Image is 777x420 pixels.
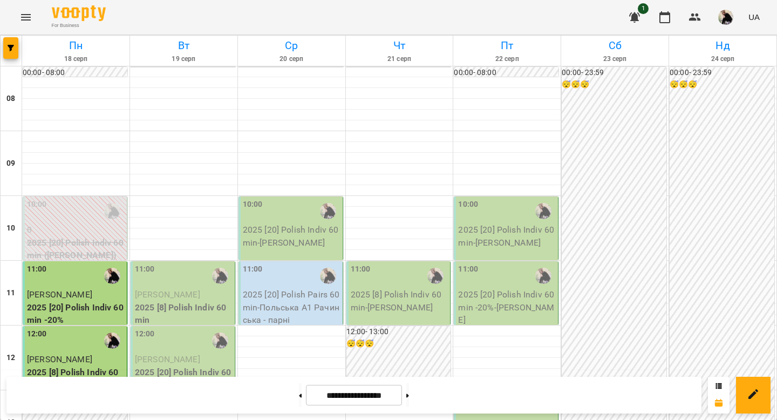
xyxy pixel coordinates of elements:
[6,158,15,170] h6: 09
[6,352,15,364] h6: 12
[27,223,125,236] p: 0
[27,354,92,364] span: [PERSON_NAME]
[240,54,344,64] h6: 20 серп
[744,7,764,27] button: UA
[535,203,551,219] img: Софія Рачинська (п)
[562,79,666,91] h6: 😴😴😴
[347,54,452,64] h6: 21 серп
[243,263,263,275] label: 11:00
[13,4,39,30] button: Menu
[52,5,106,21] img: Voopty Logo
[24,54,128,64] h6: 18 серп
[27,366,125,391] p: 2025 [8] Polish Indiv 60 min
[135,289,200,300] span: [PERSON_NAME]
[718,10,733,25] img: 0c6ed0329b7ca94bd5cec2515854a76a.JPG
[240,37,344,54] h6: Ср
[27,289,92,300] span: [PERSON_NAME]
[346,326,451,338] h6: 12:00 - 13:00
[347,37,452,54] h6: Чт
[454,67,558,79] h6: 00:00 - 08:00
[52,22,106,29] span: For Business
[670,67,774,79] h6: 00:00 - 23:59
[563,54,667,64] h6: 23 серп
[104,268,120,284] img: Софія Рачинська (п)
[671,37,775,54] h6: Нд
[27,328,47,340] label: 12:00
[27,301,125,327] p: 2025 [20] Polish Indiv 60 min -20%
[535,268,551,284] img: Софія Рачинська (п)
[243,223,340,249] p: 2025 [20] Polish Indiv 60 min - [PERSON_NAME]
[320,203,336,219] img: Софія Рачинська (п)
[104,203,120,219] img: Софія Рачинська (п)
[132,54,236,64] h6: 19 серп
[243,199,263,211] label: 10:00
[132,37,236,54] h6: Вт
[104,333,120,349] img: Софія Рачинська (п)
[23,67,127,79] h6: 00:00 - 08:00
[243,288,340,327] p: 2025 [20] Polish Pairs 60 min - Польська А1 Рачинська - парні
[135,366,233,391] p: 2025 [20] Polish Indiv 60 min
[351,263,371,275] label: 11:00
[6,287,15,299] h6: 11
[212,333,228,349] img: Софія Рачинська (п)
[135,263,155,275] label: 11:00
[6,93,15,105] h6: 08
[670,79,774,91] h6: 😴😴😴
[351,288,448,314] p: 2025 [8] Polish Indiv 60 min - [PERSON_NAME]
[458,223,556,249] p: 2025 [20] Polish Indiv 60 min - [PERSON_NAME]
[346,338,451,350] h6: 😴😴😴
[24,37,128,54] h6: Пн
[748,11,760,23] span: UA
[135,354,200,364] span: [PERSON_NAME]
[135,301,233,327] p: 2025 [8] Polish Indiv 60 min
[27,263,47,275] label: 11:00
[638,3,649,14] span: 1
[458,288,556,327] p: 2025 [20] Polish Indiv 60 min -20% - [PERSON_NAME]
[455,37,559,54] h6: Пт
[212,268,228,284] img: Софія Рачинська (п)
[320,268,336,284] img: Софія Рачинська (п)
[6,222,15,234] h6: 10
[562,67,666,79] h6: 00:00 - 23:59
[27,236,125,262] p: 2025 [20] Polish Indiv 60 min ([PERSON_NAME])
[458,263,478,275] label: 11:00
[563,37,667,54] h6: Сб
[455,54,559,64] h6: 22 серп
[27,199,47,211] label: 10:00
[427,268,444,284] img: Софія Рачинська (п)
[458,199,478,211] label: 10:00
[671,54,775,64] h6: 24 серп
[135,328,155,340] label: 12:00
